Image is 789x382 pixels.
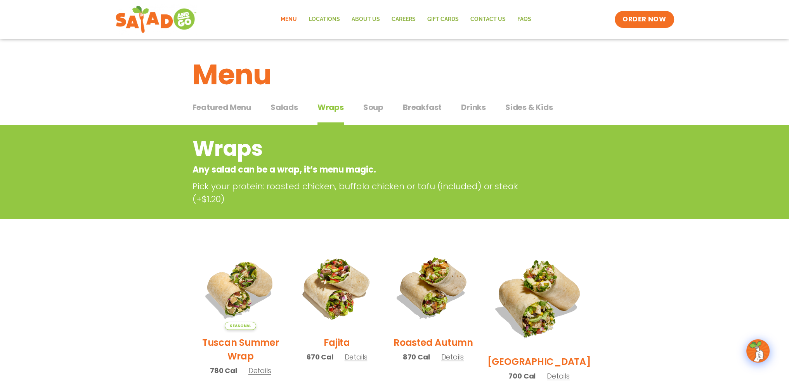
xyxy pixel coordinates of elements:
span: Featured Menu [192,101,251,113]
a: Menu [275,10,303,28]
a: FAQs [512,10,537,28]
h2: [GEOGRAPHIC_DATA] [487,355,591,368]
span: 780 Cal [210,365,237,376]
span: Wraps [317,101,344,113]
a: Contact Us [465,10,512,28]
span: Details [345,352,368,362]
h2: Fajita [324,336,350,349]
span: 670 Cal [307,352,333,362]
span: Details [547,371,570,381]
span: 700 Cal [508,371,536,381]
a: Locations [303,10,346,28]
span: Sides & Kids [505,101,553,113]
img: wpChatIcon [747,340,769,362]
span: Seasonal [225,322,256,330]
a: About Us [346,10,386,28]
p: Any salad can be a wrap, it’s menu magic. [192,163,534,176]
h1: Menu [192,54,597,96]
span: Breakfast [403,101,442,113]
nav: Menu [275,10,537,28]
img: Product photo for Roasted Autumn Wrap [391,245,475,330]
h2: Wraps [192,133,534,164]
span: Soup [363,101,383,113]
img: new-SAG-logo-768×292 [115,4,197,35]
span: Details [441,352,464,362]
img: Product photo for BBQ Ranch Wrap [487,245,591,349]
span: Drinks [461,101,486,113]
img: Product photo for Tuscan Summer Wrap [198,245,283,330]
a: GIFT CARDS [421,10,465,28]
h2: Tuscan Summer Wrap [198,336,283,363]
span: Details [248,366,271,375]
a: Careers [386,10,421,28]
p: Pick your protein: roasted chicken, buffalo chicken or tofu (included) or steak (+$1.20) [192,180,538,206]
div: Tabbed content [192,99,597,125]
span: 870 Cal [403,352,430,362]
span: ORDER NOW [623,15,666,24]
a: ORDER NOW [615,11,674,28]
span: Salads [271,101,298,113]
img: Product photo for Fajita Wrap [295,245,379,330]
h2: Roasted Autumn [394,336,473,349]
